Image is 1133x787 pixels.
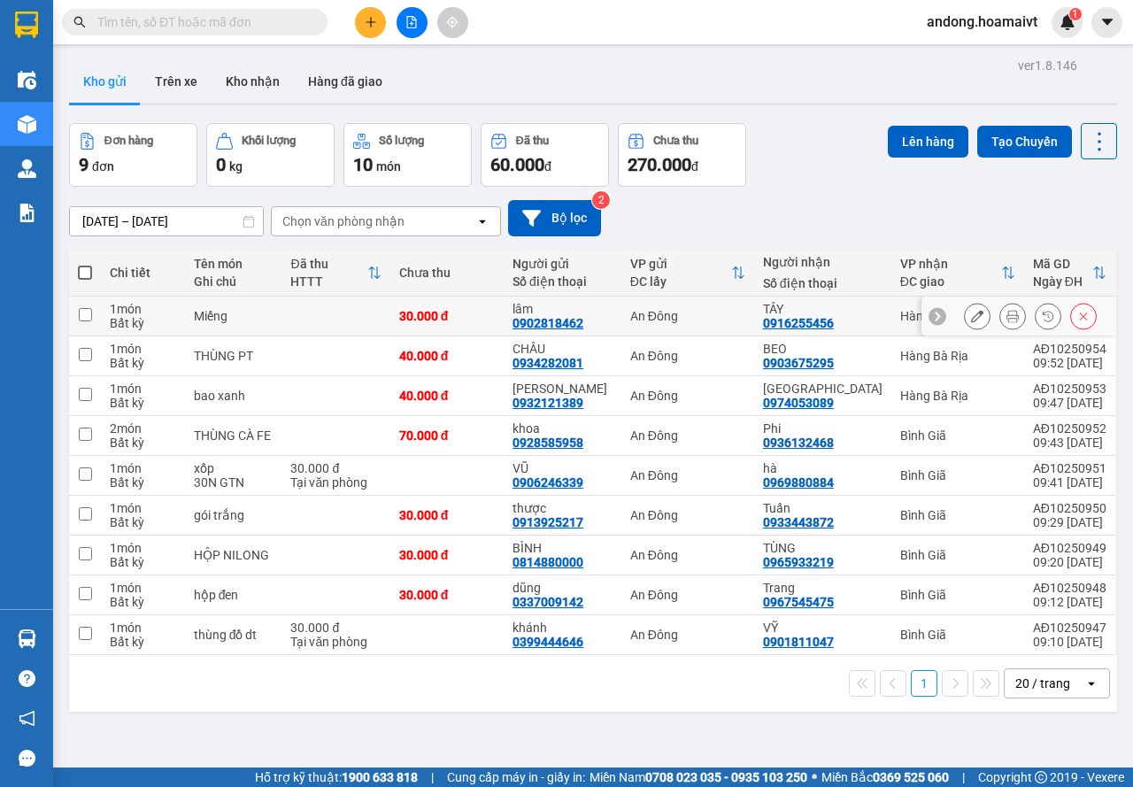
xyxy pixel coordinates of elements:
[194,389,274,403] div: bao xanh
[110,436,176,450] div: Bất kỳ
[18,159,36,178] img: warehouse-icon
[618,123,746,187] button: Chưa thu270.000đ
[399,548,495,562] div: 30.000 đ
[763,461,883,475] div: hà
[79,154,89,175] span: 9
[379,135,424,147] div: Số lượng
[763,382,883,396] div: HÀ BIÊN HÒA
[900,468,1015,482] div: Bình Giã
[110,356,176,370] div: Bất kỳ
[194,257,274,271] div: Tên món
[763,541,883,555] div: TÙNG
[18,71,36,89] img: warehouse-icon
[194,628,274,642] div: thùng đồ dt
[343,123,472,187] button: Số lượng10món
[513,302,613,316] div: lâm
[630,309,745,323] div: An Đông
[1033,461,1106,475] div: AĐ10250951
[1033,515,1106,529] div: 09:29 [DATE]
[1033,475,1106,490] div: 09:41 [DATE]
[447,768,585,787] span: Cung cấp máy in - giấy in:
[475,214,489,228] svg: open
[1033,421,1106,436] div: AĐ10250952
[544,159,551,174] span: đ
[399,508,495,522] div: 30.000 đ
[431,768,434,787] span: |
[97,12,306,32] input: Tìm tên, số ĐT hoặc mã đơn
[513,382,613,396] div: NGUYÊN HUY
[513,475,583,490] div: 0906246339
[592,191,610,209] sup: 2
[900,428,1015,443] div: Bình Giã
[590,768,807,787] span: Miền Nam
[490,154,544,175] span: 60.000
[630,508,745,522] div: An Đông
[110,621,176,635] div: 1 món
[216,154,226,175] span: 0
[628,154,691,175] span: 270.000
[513,515,583,529] div: 0913925217
[212,60,294,103] button: Kho nhận
[763,255,883,269] div: Người nhận
[873,770,949,784] strong: 0369 525 060
[821,768,949,787] span: Miền Bắc
[110,541,176,555] div: 1 món
[513,396,583,410] div: 0932121389
[763,436,834,450] div: 0936132468
[513,316,583,330] div: 0902818462
[1033,541,1106,555] div: AĐ10250949
[1015,675,1070,692] div: 20 / trang
[913,11,1052,33] span: andong.hoamaivt
[229,159,243,174] span: kg
[1033,595,1106,609] div: 09:12 [DATE]
[1033,621,1106,635] div: AĐ10250947
[110,501,176,515] div: 1 món
[110,635,176,649] div: Bất kỳ
[69,123,197,187] button: Đơn hàng9đơn
[18,204,36,222] img: solution-icon
[70,207,263,235] input: Select a date range.
[110,421,176,436] div: 2 món
[630,349,745,363] div: An Đông
[290,475,381,490] div: Tại văn phòng
[1033,555,1106,569] div: 09:20 [DATE]
[977,126,1072,158] button: Tạo Chuyến
[92,159,114,174] span: đơn
[630,274,731,289] div: ĐC lấy
[763,581,883,595] div: Trang
[194,508,274,522] div: gói trắng
[630,548,745,562] div: An Đông
[110,342,176,356] div: 1 món
[194,309,274,323] div: Miếng
[104,135,153,147] div: Đơn hàng
[653,135,698,147] div: Chưa thu
[900,274,1001,289] div: ĐC giao
[763,635,834,649] div: 0901811047
[110,316,176,330] div: Bất kỳ
[1033,274,1092,289] div: Ngày ĐH
[1091,7,1122,38] button: caret-down
[141,60,212,103] button: Trên xe
[1033,501,1106,515] div: AĐ10250950
[513,257,613,271] div: Người gửi
[630,588,745,602] div: An Đông
[513,342,613,356] div: CHÂU
[900,628,1015,642] div: Bình Giã
[18,629,36,648] img: warehouse-icon
[621,250,754,297] th: Toggle SortBy
[437,7,468,38] button: aim
[630,389,745,403] div: An Đông
[513,501,613,515] div: thược
[891,250,1024,297] th: Toggle SortBy
[763,342,883,356] div: BEO
[405,16,418,28] span: file-add
[110,475,176,490] div: Bất kỳ
[281,250,389,297] th: Toggle SortBy
[399,588,495,602] div: 30.000 đ
[399,349,495,363] div: 40.000 đ
[1033,342,1106,356] div: AĐ10250954
[481,123,609,187] button: Đã thu60.000đ
[513,581,613,595] div: dũng
[1035,771,1047,783] span: copyright
[691,159,698,174] span: đ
